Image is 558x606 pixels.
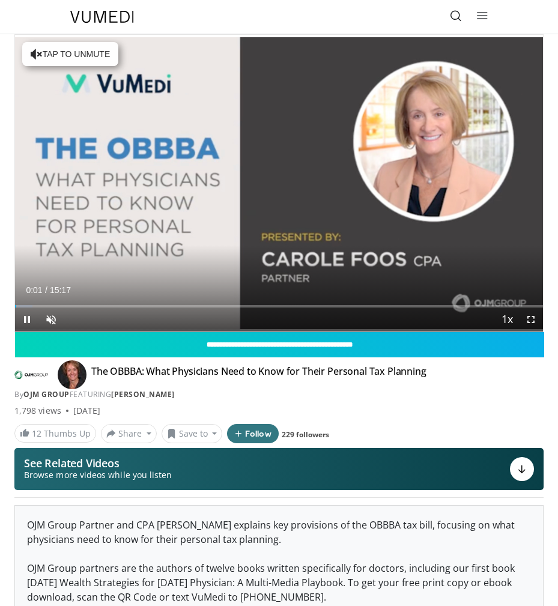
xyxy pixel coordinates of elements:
[101,424,157,443] button: Share
[14,448,544,490] button: See Related Videos Browse more videos while you listen
[50,285,71,295] span: 15:17
[15,308,39,332] button: Pause
[91,365,426,384] h4: The OBBBA: What Physicians Need to Know for Their Personal Tax Planning
[45,285,47,295] span: /
[22,42,118,66] button: Tap to unmute
[495,308,519,332] button: Playback Rate
[23,389,70,399] a: OJM Group
[26,285,42,295] span: 0:01
[14,389,544,400] div: By FEATURING
[24,457,172,469] p: See Related Videos
[70,11,134,23] img: VuMedi Logo
[58,360,86,389] img: Avatar
[39,308,63,332] button: Unmute
[15,305,543,308] div: Progress Bar
[32,428,41,439] span: 12
[162,424,223,443] button: Save to
[15,35,543,332] video-js: Video Player
[282,429,329,440] a: 229 followers
[227,424,279,443] button: Follow
[14,405,61,417] span: 1,798 views
[111,389,175,399] a: [PERSON_NAME]
[14,424,96,443] a: 12 Thumbs Up
[519,308,543,332] button: Fullscreen
[73,405,100,417] div: [DATE]
[14,365,48,384] img: OJM Group
[24,469,172,481] span: Browse more videos while you listen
